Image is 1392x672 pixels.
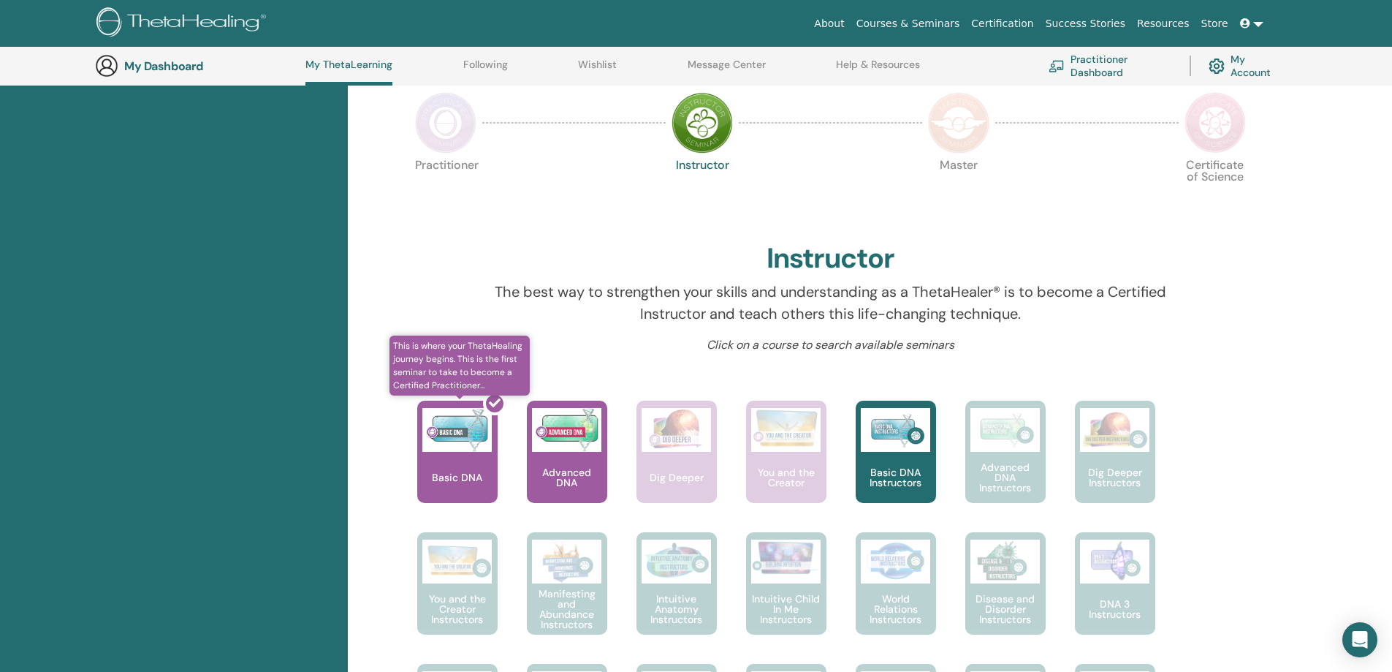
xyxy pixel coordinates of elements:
[96,7,271,40] img: logo.png
[746,401,826,532] a: You and the Creator You and the Creator
[1080,540,1149,584] img: DNA 3 Instructors
[746,467,826,488] p: You and the Creator
[482,281,1179,325] p: The best way to strengthen your skills and understanding as a ThetaHealer® is to become a Certifi...
[861,540,930,584] img: World Relations Instructors
[527,589,607,630] p: Manifesting and Abundance Instructors
[124,59,270,73] h3: My Dashboard
[861,408,930,452] img: Basic DNA Instructors
[1131,10,1195,37] a: Resources
[746,594,826,624] p: Intuitive Child In Me Instructors
[1049,60,1065,72] img: chalkboard-teacher.svg
[856,401,936,532] a: Basic DNA Instructors Basic DNA Instructors
[1195,10,1234,37] a: Store
[1049,50,1172,82] a: Practitioner Dashboard
[1075,599,1155,619] p: DNA 3 Instructors
[1040,10,1131,37] a: Success Stories
[928,159,989,221] p: Master
[527,532,607,664] a: Manifesting and Abundance Instructors Manifesting and Abundance Instructors
[746,532,826,664] a: Intuitive Child In Me Instructors Intuitive Child In Me Instructors
[417,401,498,532] a: This is where your ThetaHealing journey begins. This is the first seminar to take to become a Cer...
[1075,401,1155,532] a: Dig Deeper Instructors Dig Deeper Instructors
[527,467,607,488] p: Advanced DNA
[1209,55,1225,78] img: cog.svg
[636,594,717,624] p: Intuitive Anatomy Instructors
[751,408,821,448] img: You and the Creator
[305,58,392,86] a: My ThetaLearning
[672,159,733,221] p: Instructor
[1075,467,1155,488] p: Dig Deeper Instructors
[856,532,936,664] a: World Relations Instructors World Relations Instructors
[417,594,498,624] p: You and the Creator Instructors
[808,10,850,37] a: About
[642,408,711,452] img: Dig Deeper
[970,408,1040,452] img: Advanced DNA Instructors
[836,58,920,82] a: Help & Resources
[970,540,1040,584] img: Disease and Disorder Instructors
[636,532,717,664] a: Intuitive Anatomy Instructors Intuitive Anatomy Instructors
[578,58,617,82] a: Wishlist
[851,10,966,37] a: Courses & Seminars
[856,594,936,624] p: World Relations Instructors
[688,58,766,82] a: Message Center
[422,408,492,452] img: Basic DNA
[644,472,710,483] p: Dig Deeper
[422,540,492,584] img: You and the Creator Instructors
[1075,532,1155,664] a: DNA 3 Instructors DNA 3 Instructors
[463,58,508,82] a: Following
[965,401,1046,532] a: Advanced DNA Instructors Advanced DNA Instructors
[767,242,894,276] h2: Instructor
[389,336,530,396] span: This is where your ThetaHealing journey begins. This is the first seminar to take to become a Cer...
[672,92,733,154] img: Instructor
[415,159,476,221] p: Practitioner
[95,54,118,78] img: generic-user-icon.jpg
[965,532,1046,664] a: Disease and Disorder Instructors Disease and Disorder Instructors
[965,10,1039,37] a: Certification
[928,92,989,154] img: Master
[415,92,476,154] img: Practitioner
[965,462,1046,493] p: Advanced DNA Instructors
[1209,50,1282,82] a: My Account
[1080,408,1149,452] img: Dig Deeper Instructors
[751,540,821,575] img: Intuitive Child In Me Instructors
[642,540,711,584] img: Intuitive Anatomy Instructors
[636,401,717,532] a: Dig Deeper Dig Deeper
[1184,159,1246,221] p: Certificate of Science
[532,408,601,452] img: Advanced DNA
[965,594,1046,624] p: Disease and Disorder Instructors
[417,532,498,664] a: You and the Creator Instructors You and the Creator Instructors
[856,467,936,488] p: Basic DNA Instructors
[482,336,1179,354] p: Click on a course to search available seminars
[527,401,607,532] a: Advanced DNA Advanced DNA
[1342,622,1377,657] div: Open Intercom Messenger
[1184,92,1246,154] img: Certificate of Science
[532,540,601,584] img: Manifesting and Abundance Instructors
